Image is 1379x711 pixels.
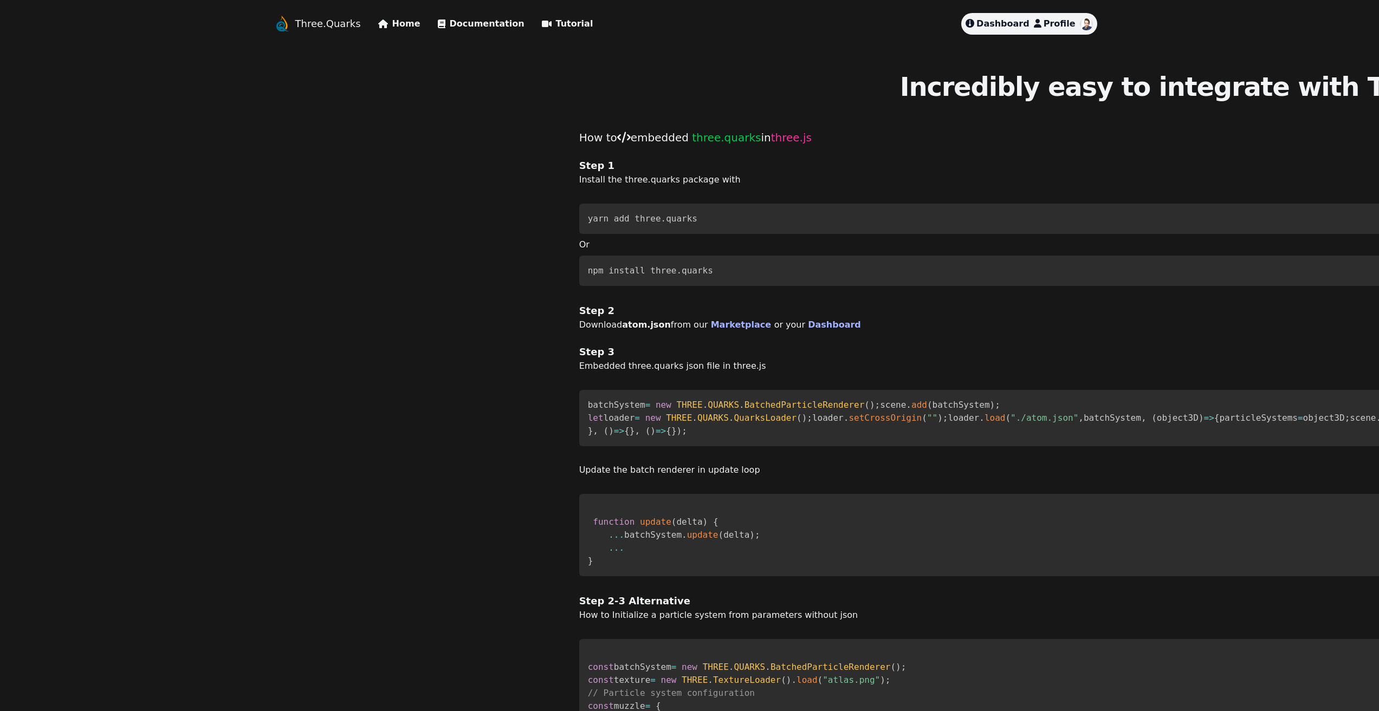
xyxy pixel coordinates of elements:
[588,701,614,711] span: const
[650,675,656,685] span: =
[729,413,734,423] span: .
[645,426,651,436] span: (
[661,675,677,685] span: new
[1044,18,1076,29] span: Profile
[656,426,666,436] span: =>
[864,400,870,410] span: (
[682,675,781,685] span: THREE TextureLoader
[676,517,702,527] span: delta
[890,662,896,672] span: (
[1080,17,1093,30] img: andreas-stangnes profile image
[588,213,697,224] code: yarn add three.quarks
[682,530,687,540] span: .
[749,530,755,540] span: )
[640,517,671,527] span: update
[588,517,760,566] code: batchSystem delta
[995,400,1000,410] span: ;
[937,413,943,423] span: )
[295,16,361,31] a: Three.Quarks
[542,17,593,30] a: Tutorial
[666,426,671,436] span: {
[593,426,598,436] span: ,
[911,400,927,410] span: add
[976,18,1030,29] span: Dashboard
[807,413,812,423] span: ;
[666,413,797,423] span: THREE QUARKS QuarksLoader
[1345,413,1350,423] span: ;
[1011,413,1078,423] span: "./atom.json"
[922,413,927,423] span: (
[692,413,697,423] span: .
[1298,413,1303,423] span: =
[713,517,718,527] span: {
[1078,413,1084,423] span: ,
[676,400,864,410] span: THREE QUARKS BatchedParticleRenderer
[896,662,901,672] span: )
[875,400,881,410] span: ;
[614,426,624,436] span: =>
[588,556,593,566] span: }
[687,530,718,540] span: update
[671,662,677,672] span: =
[692,131,761,144] span: three.quarks
[1034,17,1076,30] a: Profile
[677,426,682,436] span: )
[656,400,671,410] span: new
[703,400,708,410] span: .
[588,675,614,685] span: const
[378,17,420,30] a: Home
[630,426,635,436] span: }
[671,426,677,436] span: }
[755,530,760,540] span: ;
[786,675,792,685] span: )
[1151,413,1157,423] span: (
[1214,413,1220,423] span: {
[797,675,818,685] span: load
[1199,413,1204,423] span: )
[1157,413,1199,423] span: object3D
[703,517,708,527] span: )
[656,701,661,711] span: {
[588,662,614,672] span: const
[844,413,849,423] span: .
[985,413,1006,423] span: load
[1141,413,1147,423] span: ,
[624,426,630,436] span: {
[438,17,525,30] a: Documentation
[645,413,661,423] span: new
[943,413,948,423] span: ;
[588,265,713,276] code: npm install three.quarks
[818,675,823,685] span: (
[849,413,922,423] span: setCrossOrigin
[608,426,614,436] span: )
[703,662,891,672] span: THREE QUARKS BatchedParticleRenderer
[880,675,885,685] span: )
[906,400,911,410] span: .
[711,319,774,330] a: Marketplace
[927,413,937,423] span: ""
[608,543,624,553] span: ...
[990,400,995,410] span: )
[802,413,807,423] span: )
[604,426,609,436] span: (
[870,400,875,410] span: )
[671,517,677,527] span: (
[901,662,907,672] span: ;
[966,17,1030,30] a: Dashboard
[622,319,671,330] span: atom.json
[588,413,604,423] span: let
[718,530,724,540] span: (
[635,413,640,423] span: =
[765,662,771,672] span: .
[682,426,687,436] span: ;
[635,426,640,436] span: ,
[729,662,734,672] span: .
[771,131,812,144] span: three.js
[608,530,624,540] span: ...
[708,675,713,685] span: .
[588,426,593,436] span: }
[588,688,755,698] span: // Particle system configuration
[791,675,797,685] span: .
[927,400,933,410] span: (
[1204,413,1214,423] span: =>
